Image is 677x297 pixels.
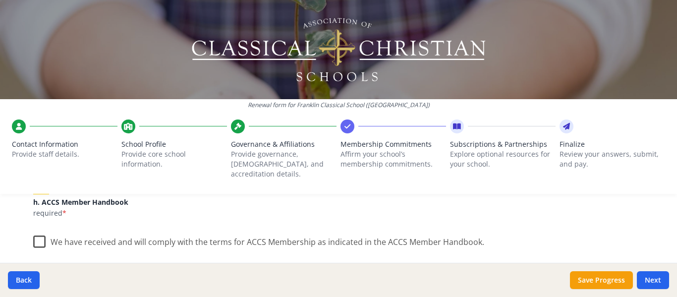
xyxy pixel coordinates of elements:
[340,139,446,149] span: Membership Commitments
[637,271,669,289] button: Next
[231,149,337,179] p: Provide governance, [DEMOGRAPHIC_DATA], and accreditation details.
[560,139,665,149] span: Finalize
[12,139,117,149] span: Contact Information
[450,149,556,169] p: Explore optional resources for your school.
[33,208,644,218] p: required
[450,139,556,149] span: Subscriptions & Partnerships
[190,15,487,84] img: Logo
[121,139,227,149] span: School Profile
[8,271,40,289] button: Back
[33,229,484,250] label: We have received and will comply with the terms for ACCS Membership as indicated in the ACCS Memb...
[231,139,337,149] span: Governance & Affiliations
[340,149,446,169] p: Affirm your school’s membership commitments.
[12,149,117,159] p: Provide staff details.
[560,149,665,169] p: Review your answers, submit, and pay.
[570,271,633,289] button: Save Progress
[33,198,644,206] h5: h. ACCS Member Handbook
[121,149,227,169] p: Provide core school information.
